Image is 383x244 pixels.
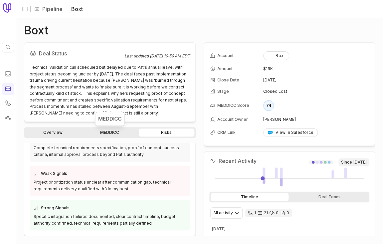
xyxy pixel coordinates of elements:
[30,5,32,13] span: |
[263,63,369,74] td: $16K
[268,130,313,135] div: View in Salesforce
[263,86,369,97] td: Closed Lost
[263,114,369,125] td: [PERSON_NAME]
[217,66,233,71] span: Amount
[255,236,339,241] span: rudderstack x boxt - follow up & next steps
[34,170,186,178] div: Weak Signals
[82,129,138,137] a: MEDDICC
[150,53,190,58] time: [DATE] 10:59 AM EDT
[34,204,186,212] div: Strong Signals
[245,209,292,217] div: 1 call and 21 email threads
[217,53,234,58] span: Account
[212,226,226,231] time: [DATE]
[34,213,186,226] div: Specific integration failures documented, clear contract timeline, budget authority confirmed, te...
[124,53,190,59] div: Last updated
[341,236,348,241] span: 26 emails in thread
[268,53,285,58] div: Boxt
[34,145,186,158] div: Complete technical requirements specification, proof of concept success criteria, internal approv...
[220,236,233,241] time: [DATE]
[30,64,190,116] div: Technical validation call scheduled but delayed due to Pat's annual leave, with project status be...
[42,5,63,13] a: Pipeline
[25,129,81,137] a: Overview
[217,89,229,94] span: Stage
[353,160,367,165] time: [DATE]
[263,100,274,111] div: 74
[209,157,257,165] h2: Recent Activity
[217,117,248,122] span: Account Owner
[139,129,194,137] a: Risks
[263,77,277,83] time: [DATE]
[217,130,236,135] span: CRM Link
[34,179,186,192] div: Project prioritization status unclear after communication gap, technical requirements delivery qu...
[24,26,49,34] h1: Boxt
[211,193,289,201] div: Timeline
[20,4,30,14] button: Expand sidebar
[263,51,289,60] button: Boxt
[338,158,369,166] span: Since
[65,5,83,13] li: Boxt
[217,103,249,108] span: MEDDICC Score
[30,48,124,59] h2: Deal Status
[290,193,368,201] div: Deal Team
[217,77,239,83] span: Close Date
[98,115,122,123] div: MEDDICC
[263,128,318,137] a: View in Salesforce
